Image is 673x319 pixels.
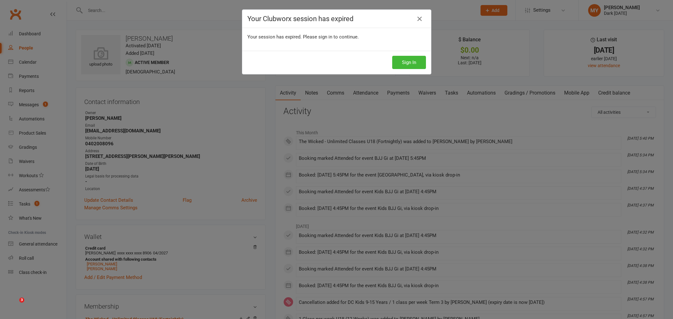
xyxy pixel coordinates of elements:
a: Close [415,14,425,24]
span: Your session has expired. Please sign in to continue. [247,34,359,40]
iframe: Intercom live chat [6,298,21,313]
span: 3 [19,298,24,303]
h4: Your Clubworx session has expired [247,15,426,23]
button: Sign In [392,56,426,69]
